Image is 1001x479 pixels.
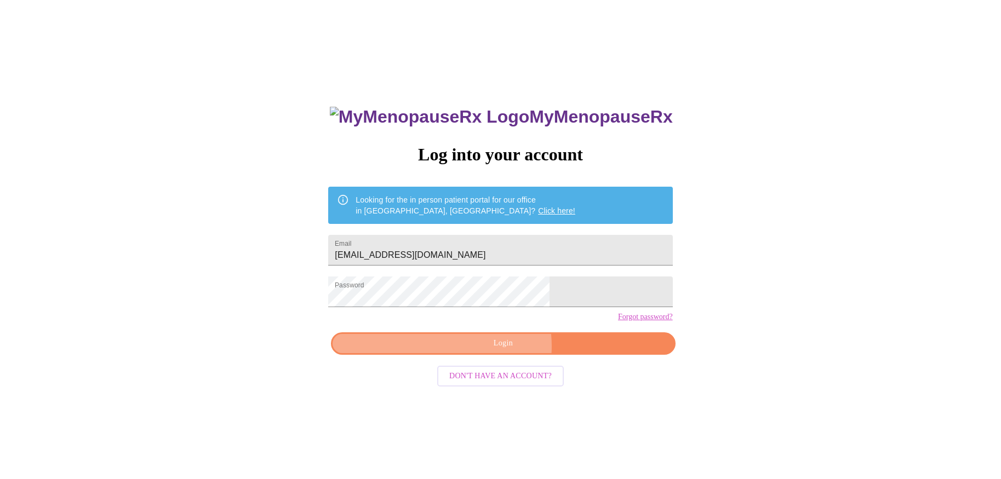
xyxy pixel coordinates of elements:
[330,107,673,127] h3: MyMenopauseRx
[328,145,672,165] h3: Log into your account
[449,370,552,383] span: Don't have an account?
[618,313,673,321] a: Forgot password?
[356,190,575,221] div: Looking for the in person patient portal for our office in [GEOGRAPHIC_DATA], [GEOGRAPHIC_DATA]?
[330,107,529,127] img: MyMenopauseRx Logo
[344,337,662,350] span: Login
[437,366,564,387] button: Don't have an account?
[434,370,567,379] a: Don't have an account?
[538,206,575,215] a: Click here!
[331,332,675,355] button: Login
